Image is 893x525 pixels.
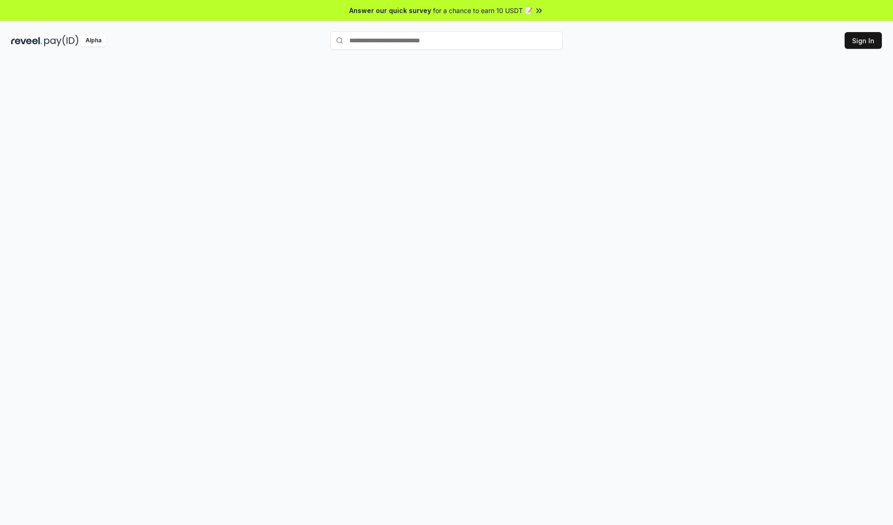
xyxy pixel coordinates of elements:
button: Sign In [845,32,882,49]
img: pay_id [44,35,79,47]
span: Answer our quick survey [349,6,431,15]
img: reveel_dark [11,35,42,47]
span: for a chance to earn 10 USDT 📝 [433,6,533,15]
div: Alpha [80,35,107,47]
